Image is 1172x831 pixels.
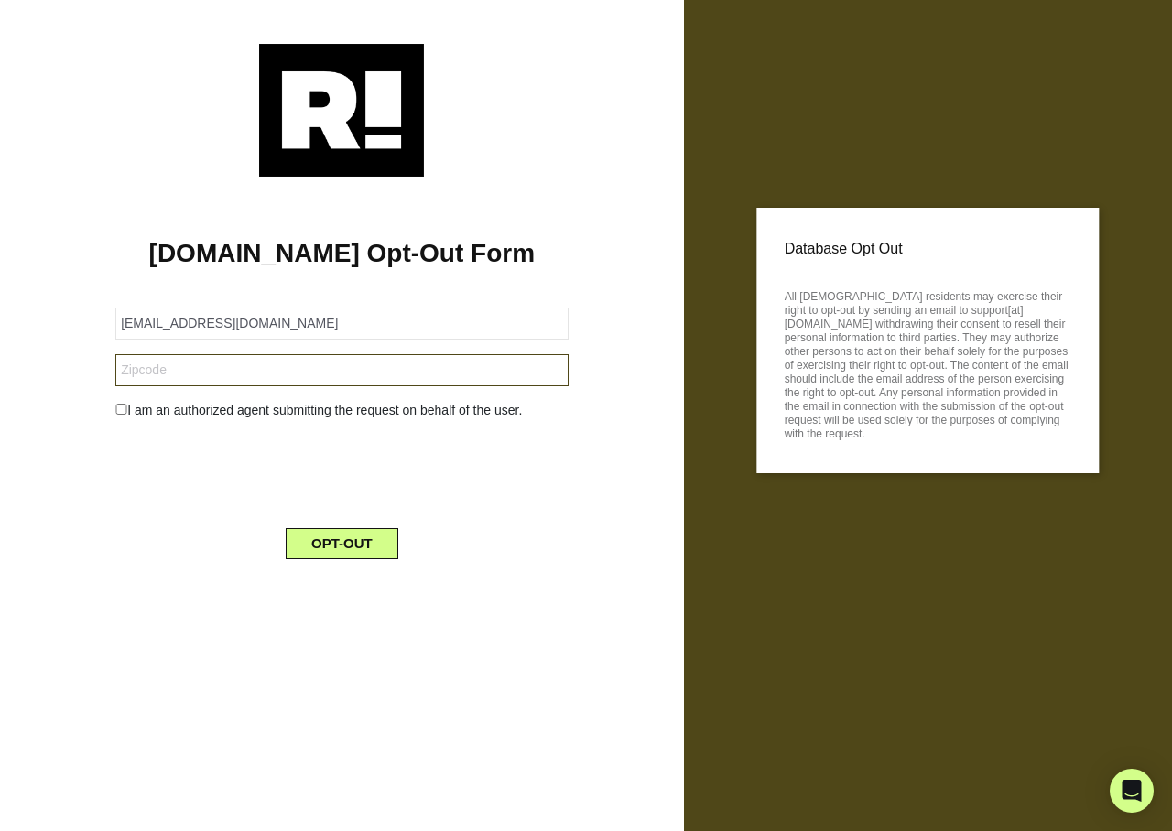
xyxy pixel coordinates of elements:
[115,308,568,340] input: Email Address
[202,435,481,506] iframe: reCAPTCHA
[115,354,568,386] input: Zipcode
[1110,769,1154,813] div: Open Intercom Messenger
[785,235,1071,263] p: Database Opt Out
[27,238,657,269] h1: [DOMAIN_NAME] Opt-Out Form
[102,401,581,420] div: I am an authorized agent submitting the request on behalf of the user.
[286,528,398,559] button: OPT-OUT
[259,44,424,177] img: Retention.com
[785,285,1071,441] p: All [DEMOGRAPHIC_DATA] residents may exercise their right to opt-out by sending an email to suppo...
